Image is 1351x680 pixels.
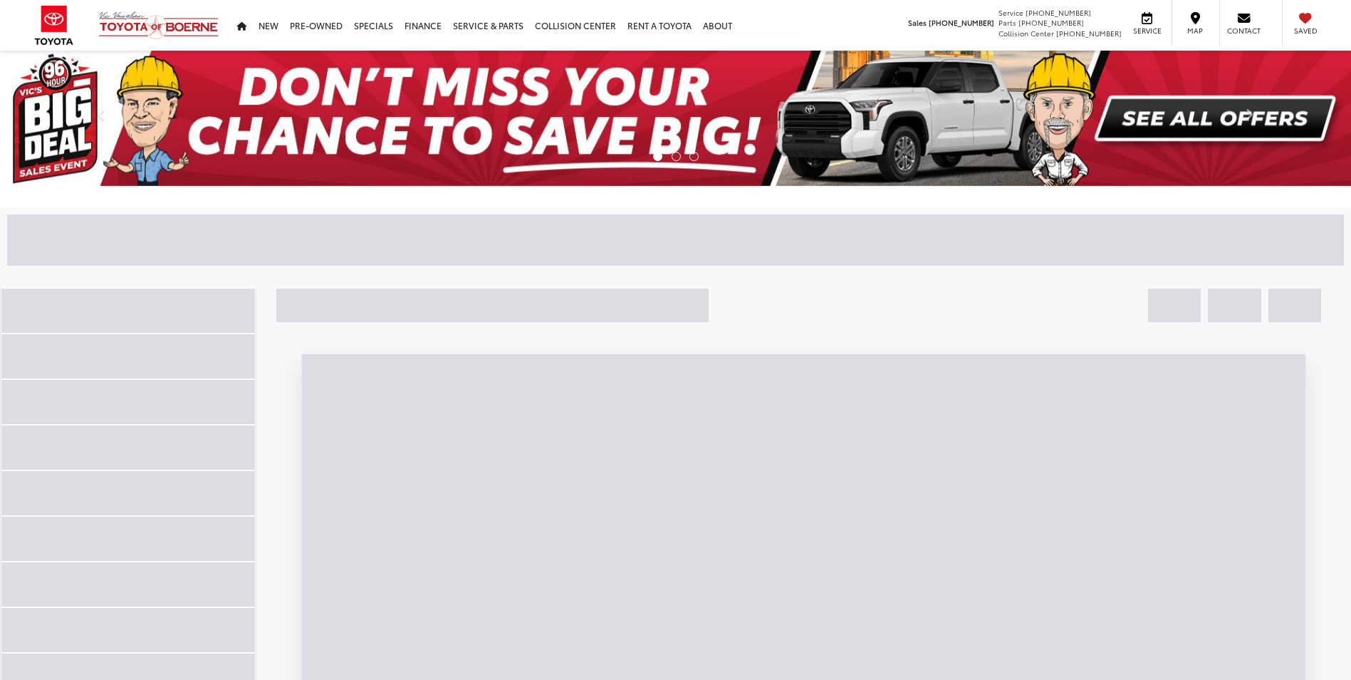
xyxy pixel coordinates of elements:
[1018,17,1084,28] span: [PHONE_NUMBER]
[1056,28,1122,38] span: [PHONE_NUMBER]
[1179,26,1211,36] span: Map
[908,17,927,28] span: Sales
[1290,26,1321,36] span: Saved
[998,28,1054,38] span: Collision Center
[98,11,219,40] img: Vic Vaughan Toyota of Boerne
[1131,26,1163,36] span: Service
[998,17,1016,28] span: Parts
[998,7,1023,18] span: Service
[1026,7,1091,18] span: [PHONE_NUMBER]
[1227,26,1261,36] span: Contact
[929,17,994,28] span: [PHONE_NUMBER]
